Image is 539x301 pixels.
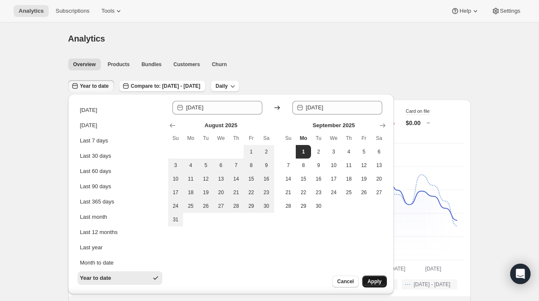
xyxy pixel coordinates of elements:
span: 17 [172,189,180,196]
th: Saturday [259,131,274,145]
button: Subscriptions [50,5,94,17]
span: Settings [500,8,520,14]
span: 30 [314,203,323,209]
button: Show next month, October 2025 [377,120,389,131]
button: Wednesday August 13 2025 [214,172,229,186]
button: Wednesday August 6 2025 [214,159,229,172]
button: Last month [78,210,162,224]
span: 19 [202,189,210,196]
th: Sunday [168,131,183,145]
span: 24 [330,189,338,196]
button: Tuesday August 19 2025 [198,186,214,199]
span: Subscriptions [56,8,89,14]
button: Friday September 5 2025 [356,145,372,159]
button: Wednesday September 3 2025 [326,145,342,159]
button: Tuesday August 26 2025 [198,199,214,213]
button: Saturday August 16 2025 [259,172,274,186]
button: Wednesday August 27 2025 [214,199,229,213]
button: Tuesday September 9 2025 [311,159,326,172]
span: 27 [217,203,225,209]
button: Sunday September 21 2025 [281,186,296,199]
span: 15 [247,176,256,182]
span: 17 [330,176,338,182]
span: 2 [314,148,323,155]
button: End of range Today Monday September 1 2025 [296,145,311,159]
button: Monday August 11 2025 [183,172,198,186]
button: Analytics [14,5,49,17]
button: Tuesday September 30 2025 [311,199,326,213]
button: Tuesday September 23 2025 [311,186,326,199]
button: [DATE] - [DATE] [402,279,457,290]
span: We [330,135,338,142]
span: Tu [202,135,210,142]
span: 3 [330,148,338,155]
span: 27 [375,189,383,196]
span: 8 [247,162,256,169]
button: Wednesday August 20 2025 [214,186,229,199]
span: Su [172,135,180,142]
div: Year to date [80,274,111,282]
th: Friday [356,131,372,145]
span: Overview [73,61,96,68]
button: Sunday August 17 2025 [168,186,183,199]
span: Help [459,8,471,14]
button: Thursday August 14 2025 [228,172,244,186]
button: Last 60 days [78,164,162,178]
span: 14 [232,176,240,182]
button: Tools [96,5,128,17]
span: Daily [216,83,228,89]
span: 10 [172,176,180,182]
button: Month to date [78,256,162,270]
button: Last 365 days [78,195,162,209]
span: Analytics [68,34,105,43]
span: 25 [345,189,353,196]
span: 26 [360,189,368,196]
span: Year to date [80,83,109,89]
span: Th [345,135,353,142]
span: 29 [299,203,308,209]
span: 1 [247,148,256,155]
span: 12 [360,162,368,169]
button: Saturday August 2 2025 [259,145,274,159]
span: 9 [262,162,271,169]
span: 23 [314,189,323,196]
button: Last year [78,241,162,254]
span: 24 [172,203,180,209]
div: Open Intercom Messenger [510,264,531,284]
div: Last 90 days [80,182,111,191]
th: Monday [296,131,311,145]
div: Last 365 days [80,198,114,206]
button: Friday September 19 2025 [356,172,372,186]
span: Compare to: [DATE] - [DATE] [131,83,200,89]
button: Compare to: [DATE] - [DATE] [119,80,206,92]
span: Churn [212,61,227,68]
button: [DATE] [78,119,162,132]
span: Tu [314,135,323,142]
button: Thursday September 18 2025 [341,172,356,186]
div: [DATE] [80,121,97,130]
button: Tuesday September 16 2025 [311,172,326,186]
span: 13 [375,162,383,169]
button: Friday August 1 2025 [244,145,259,159]
span: Fr [247,135,256,142]
span: 20 [217,189,225,196]
span: Analytics [19,8,44,14]
button: Last 7 days [78,134,162,148]
span: 12 [202,176,210,182]
span: 11 [186,176,195,182]
span: 30 [262,203,271,209]
span: 22 [247,189,256,196]
span: 3 [172,162,180,169]
div: Last 30 days [80,152,111,160]
span: 4 [345,148,353,155]
span: 13 [217,176,225,182]
button: Wednesday September 24 2025 [326,186,342,199]
button: Friday September 12 2025 [356,159,372,172]
span: Su [284,135,293,142]
button: Tuesday August 12 2025 [198,172,214,186]
button: Saturday August 30 2025 [259,199,274,213]
button: Apply [362,276,386,287]
span: 18 [345,176,353,182]
span: 14 [284,176,293,182]
button: Friday August 29 2025 [244,199,259,213]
